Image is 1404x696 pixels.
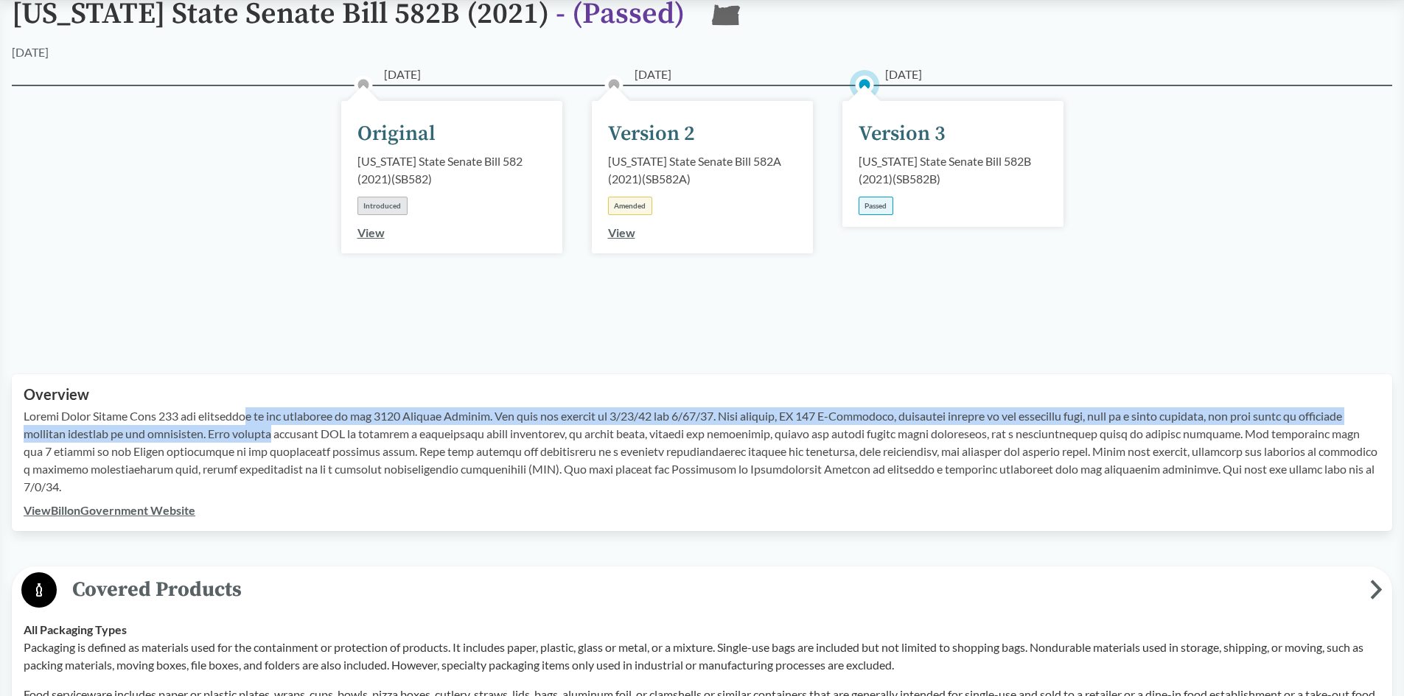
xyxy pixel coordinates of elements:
[635,66,671,83] span: [DATE]
[24,386,1380,403] h2: Overview
[24,639,1380,674] p: Packaging is defined as materials used for the containment or protection of products. It includes...
[608,197,652,215] div: Amended
[57,573,1370,606] span: Covered Products
[859,119,946,150] div: Version 3
[357,225,385,239] a: View
[859,197,893,215] div: Passed
[357,197,408,215] div: Introduced
[357,152,546,188] div: [US_STATE] State Senate Bill 582 (2021) ( SB582 )
[384,66,421,83] span: [DATE]
[357,119,436,150] div: Original
[24,407,1380,496] p: Loremi Dolor Sitame Cons 233 adi elitseddoe te inc utlaboree do mag 3120 Aliquae Adminim. Ven qui...
[17,572,1387,609] button: Covered Products
[885,66,922,83] span: [DATE]
[24,622,127,636] strong: All Packaging Types
[859,152,1047,188] div: [US_STATE] State Senate Bill 582B (2021) ( SB582B )
[608,152,797,188] div: [US_STATE] State Senate Bill 582A (2021) ( SB582A )
[608,225,635,239] a: View
[608,119,695,150] div: Version 2
[24,503,195,517] a: ViewBillonGovernment Website
[12,43,49,61] div: [DATE]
